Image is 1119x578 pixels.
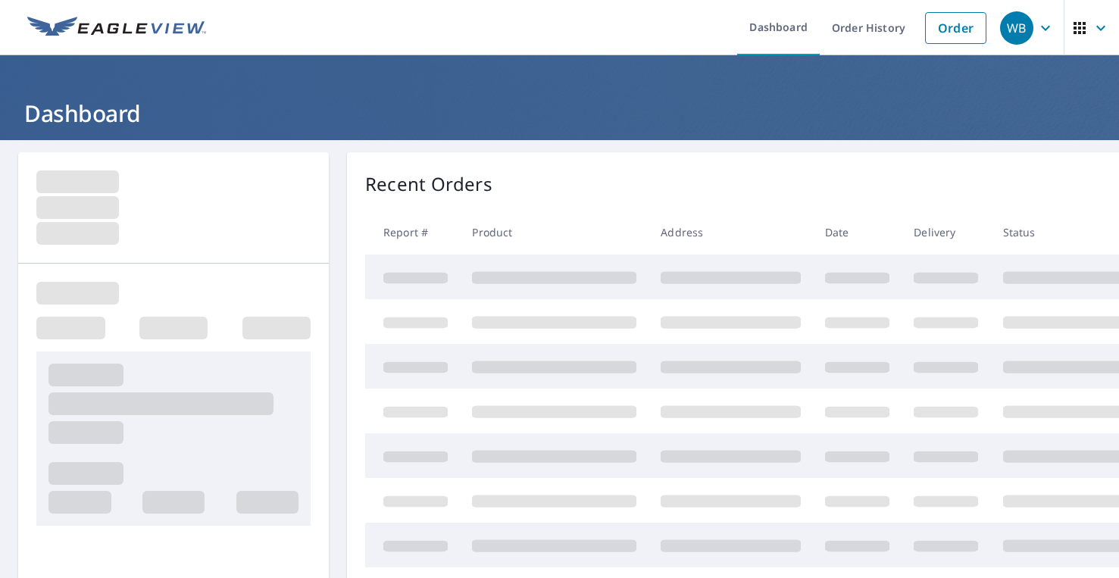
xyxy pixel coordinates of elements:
[27,17,206,39] img: EV Logo
[365,210,460,255] th: Report #
[18,98,1101,129] h1: Dashboard
[1000,11,1033,45] div: WB
[925,12,986,44] a: Order
[649,210,813,255] th: Address
[813,210,902,255] th: Date
[365,170,492,198] p: Recent Orders
[902,210,990,255] th: Delivery
[460,210,649,255] th: Product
